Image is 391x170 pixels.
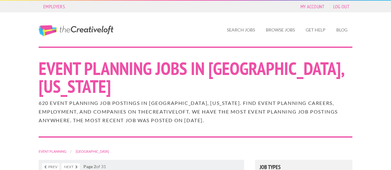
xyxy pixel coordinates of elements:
h1: Event Planning Jobs in [GEOGRAPHIC_DATA], [US_STATE] [39,60,352,95]
a: The Creative Loft [39,25,113,36]
a: Log Out [330,2,352,11]
a: Browse Jobs [261,23,300,37]
strong: Page 2 [83,164,96,169]
a: My Account [297,2,328,11]
a: Blog [331,23,352,37]
a: Get Help [301,23,330,37]
h5: Job Types [260,164,348,170]
a: Event Planning [39,149,66,153]
a: Search Jobs [222,23,260,37]
a: [GEOGRAPHIC_DATA] [76,149,109,153]
h2: 620 Event Planning job postings in [GEOGRAPHIC_DATA], [US_STATE]. Find Event Planning careers, em... [39,99,352,125]
a: Employers [40,2,68,11]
